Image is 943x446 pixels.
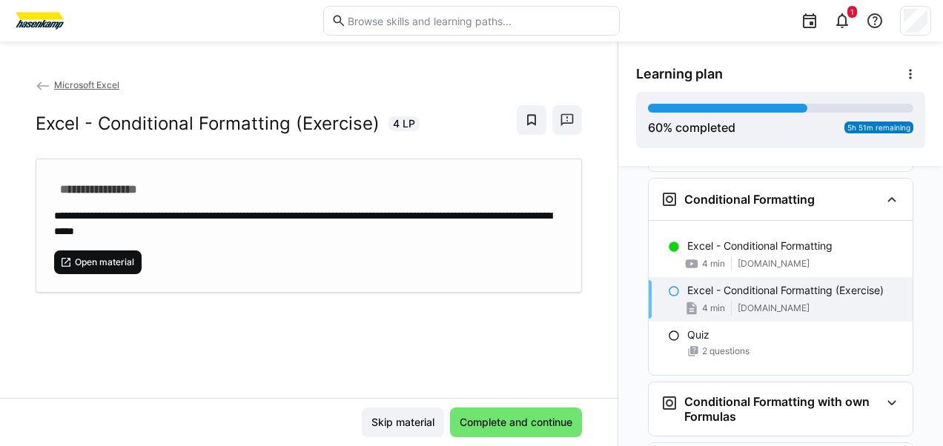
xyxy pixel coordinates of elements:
h3: Conditional Formatting with own Formulas [684,394,880,424]
h3: Conditional Formatting [684,192,815,207]
span: Complete and continue [457,415,575,430]
span: Open material [73,256,136,268]
div: % completed [648,119,735,136]
span: 4 min [702,302,725,314]
p: Excel - Conditional Formatting [687,239,833,253]
span: 4 min [702,258,725,270]
button: Complete and continue [450,407,582,437]
p: Quiz [687,327,709,342]
span: 5h 51m remaining [847,123,910,132]
p: Excel - Conditional Formatting (Exercise) [687,283,884,298]
span: Microsoft Excel [54,79,119,90]
button: Open material [54,250,142,274]
a: Microsoft Excel [36,79,119,90]
span: 2 questions [702,345,750,357]
span: [DOMAIN_NAME] [738,258,810,270]
span: [DOMAIN_NAME] [738,302,810,314]
span: 1 [850,7,854,16]
span: 60 [648,120,663,135]
span: Learning plan [636,66,723,82]
span: 4 LP [393,116,415,131]
h2: Excel - Conditional Formatting (Exercise) [36,113,380,135]
span: Skip material [369,415,437,430]
input: Browse skills and learning paths... [346,14,612,27]
button: Skip material [362,407,444,437]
